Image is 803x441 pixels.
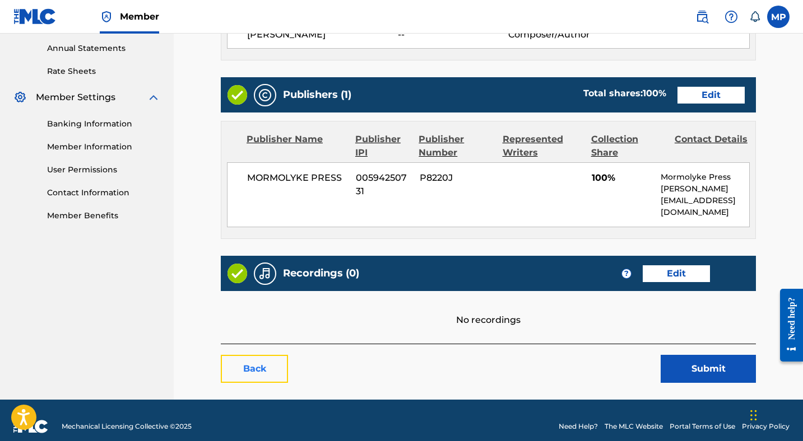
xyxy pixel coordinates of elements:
[355,133,410,159] div: Publisher IPI
[772,280,803,370] iframe: Resource Center
[47,164,160,176] a: User Permissions
[47,43,160,54] a: Annual Statements
[47,141,160,153] a: Member Information
[47,210,160,222] a: Member Benefits
[591,133,666,159] div: Collection Share
[147,91,160,104] img: expand
[13,420,48,433] img: logo
[643,265,710,282] a: Edit
[661,355,756,383] button: Submit
[283,88,351,101] h5: Publishers (1)
[503,133,583,159] div: Represented Writers
[13,91,27,104] img: Member Settings
[283,267,359,280] h5: Recordings (0)
[398,28,508,41] span: --
[691,6,713,28] a: Public Search
[221,291,756,327] div: No recordings
[100,10,113,24] img: Top Rightsholder
[247,28,398,41] span: [PERSON_NAME]
[36,91,115,104] span: Member Settings
[258,267,272,280] img: Recordings
[622,269,631,278] span: ?
[62,421,192,431] span: Mechanical Licensing Collective © 2025
[228,85,247,105] img: Valid
[725,10,738,24] img: help
[605,421,663,431] a: The MLC Website
[749,11,760,22] div: Notifications
[661,183,749,218] p: [PERSON_NAME][EMAIL_ADDRESS][DOMAIN_NAME]
[420,171,495,185] span: P8220J
[675,133,750,159] div: Contact Details
[767,6,790,28] div: User Menu
[120,10,159,23] span: Member
[720,6,742,28] div: Help
[247,133,347,159] div: Publisher Name
[13,8,57,25] img: MLC Logo
[47,118,160,130] a: Banking Information
[508,28,609,41] span: Composer/Author
[670,421,735,431] a: Portal Terms of Use
[695,10,709,24] img: search
[750,398,757,432] div: Drag
[419,133,494,159] div: Publisher Number
[583,87,666,100] div: Total shares:
[356,171,411,198] span: 00594250731
[247,171,347,185] span: MORMOLYKE PRESS
[221,355,288,383] a: Back
[747,387,803,441] iframe: Chat Widget
[643,88,666,98] span: 100 %
[228,264,247,283] img: Valid
[559,421,598,431] a: Need Help?
[47,65,160,77] a: Rate Sheets
[258,88,272,102] img: Publishers
[47,187,160,199] a: Contact Information
[592,171,652,185] span: 100%
[677,87,745,104] a: Edit
[661,171,749,183] p: Mormolyke Press
[742,421,790,431] a: Privacy Policy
